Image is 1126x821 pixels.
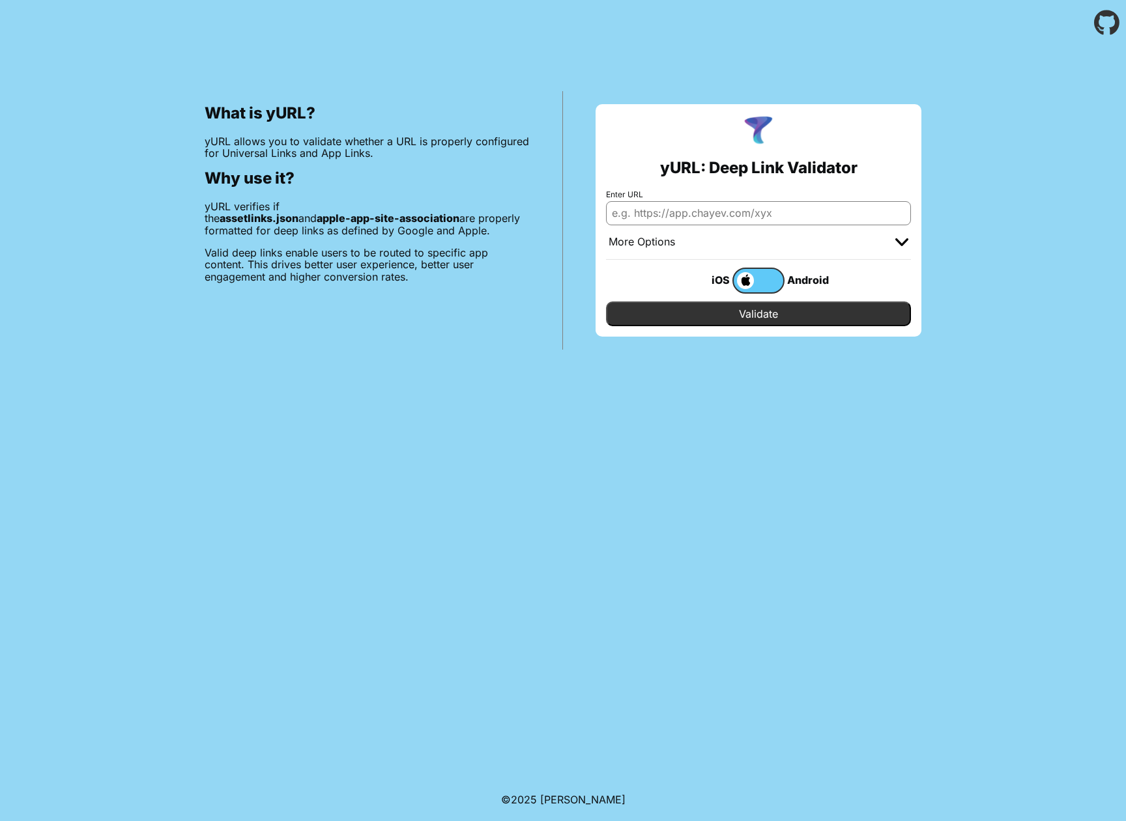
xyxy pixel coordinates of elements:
b: apple-app-site-association [317,212,459,225]
p: Valid deep links enable users to be routed to specific app content. This drives better user exper... [205,247,530,283]
label: Enter URL [606,190,911,199]
img: yURL Logo [742,115,775,148]
p: yURL verifies if the and are properly formatted for deep links as defined by Google and Apple. [205,201,530,236]
div: More Options [609,236,675,249]
h2: yURL: Deep Link Validator [660,159,858,177]
div: Android [785,271,837,288]
img: chevron [895,238,908,246]
a: Michael Ibragimchayev's Personal Site [540,793,626,806]
b: assetlinks.json [220,212,298,225]
p: yURL allows you to validate whether a URL is properly configured for Universal Links and App Links. [205,135,530,160]
input: Validate [606,301,911,326]
input: e.g. https://app.chayev.com/xyx [606,201,911,225]
span: 2025 [511,793,537,806]
div: iOS [680,271,732,288]
footer: © [501,778,626,821]
h2: Why use it? [205,169,530,188]
h2: What is yURL? [205,104,530,122]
